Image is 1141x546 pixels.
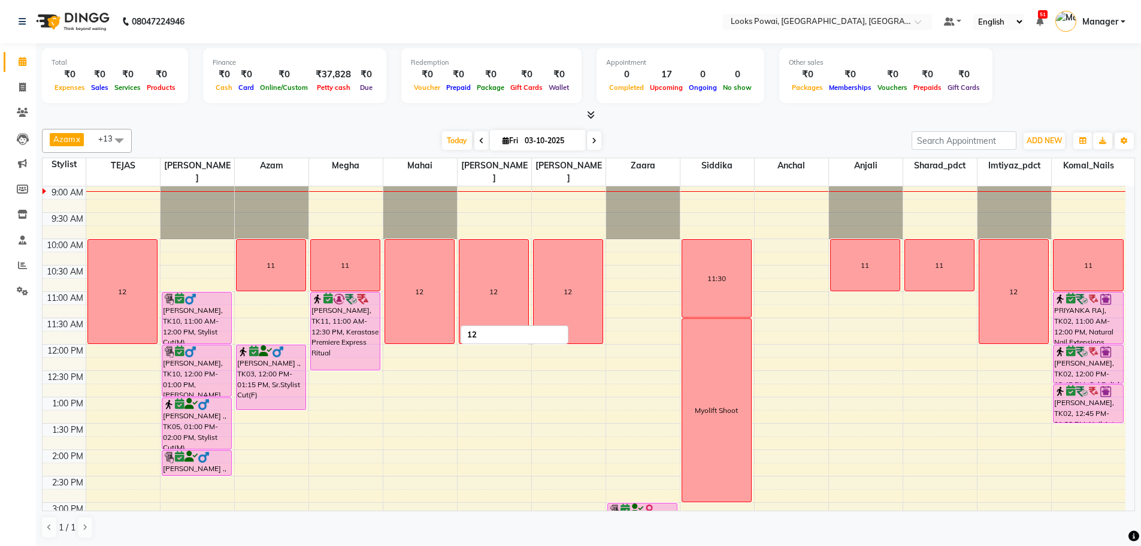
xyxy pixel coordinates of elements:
div: 9:30 AM [49,213,86,225]
div: ₹0 [52,68,88,82]
input: 2025-10-03 [521,132,581,150]
span: +13 [98,134,122,143]
span: Wallet [546,83,572,92]
span: Anjali [829,158,903,173]
div: Total [52,58,178,68]
span: Mahai [383,158,457,173]
span: Online/Custom [257,83,311,92]
div: 0 [720,68,755,82]
span: Voucher [411,83,443,92]
div: 12 [467,329,477,341]
div: [PERSON_NAME] ., TK03, 12:00 PM-01:15 PM, Sr.Stylist Cut(F) [237,345,306,409]
span: Sharad_pdct [903,158,977,173]
div: 11:30 AM [44,318,86,331]
span: Megha [309,158,383,173]
div: [PERSON_NAME], TK02, 12:00 PM-12:45 PM, Gel Polish Application [1054,345,1123,383]
div: [PERSON_NAME], TK10, 12:00 PM-01:00 PM, [PERSON_NAME] Trimming [162,345,232,396]
div: 3:00 PM [50,503,86,515]
div: ₹0 [874,68,910,82]
span: Prepaids [910,83,945,92]
span: Expenses [52,83,88,92]
div: ₹0 [257,68,311,82]
img: logo [31,5,113,38]
div: [PERSON_NAME], TK10, 11:00 AM-12:00 PM, Stylist Cut(M) [162,292,232,343]
div: 11 [341,260,349,271]
div: 1:30 PM [50,424,86,436]
div: [PERSON_NAME], TK02, 12:45 PM-01:30 PM, Nail Art Recruiter [1054,385,1123,423]
div: 11:00 AM [44,292,86,304]
div: 11 [935,260,943,271]
div: ₹0 [507,68,546,82]
div: ₹0 [826,68,874,82]
div: Stylist [43,158,86,171]
div: 12 [1009,286,1018,297]
div: 12:00 PM [45,345,86,357]
div: 11 [861,260,869,271]
span: [PERSON_NAME] [161,158,234,186]
div: ₹0 [213,68,235,82]
b: 08047224946 [132,5,184,38]
div: PRIYANKA RAJ, TK02, 11:00 AM-12:00 PM, Natural Nail Extensions [1054,292,1123,343]
span: Gift Cards [945,83,983,92]
div: Redemption [411,58,572,68]
span: No show [720,83,755,92]
div: ₹0 [474,68,507,82]
span: Due [357,83,376,92]
div: ₹0 [356,68,377,82]
div: Appointment [606,58,755,68]
span: Memberships [826,83,874,92]
span: Cash [213,83,235,92]
div: ₹0 [144,68,178,82]
span: Today [442,131,472,150]
span: 1 / 1 [59,521,75,534]
div: 10:30 AM [44,266,86,278]
div: Other sales [789,58,983,68]
div: 12:30 PM [45,371,86,384]
div: 9:00 AM [49,186,86,199]
div: Finance [213,58,377,68]
img: Manager [1055,11,1076,32]
div: [PERSON_NAME] ., TK05, 01:00 PM-02:00 PM, Stylist Cut(M) [162,398,232,449]
span: Sales [88,83,111,92]
div: ₹0 [910,68,945,82]
span: Ongoing [686,83,720,92]
div: ₹0 [443,68,474,82]
div: ₹0 [789,68,826,82]
span: Imtiyaz_pdct [977,158,1051,173]
span: zaara [606,158,680,173]
span: [PERSON_NAME] [532,158,606,186]
div: 12 [489,286,498,297]
div: 0 [606,68,647,82]
span: Vouchers [874,83,910,92]
div: 11 [267,260,275,271]
div: [PERSON_NAME], TK11, 11:00 AM-12:30 PM, Kerastase Premiere Express Ritual [311,292,380,370]
div: 12 [564,286,572,297]
div: ₹0 [235,68,257,82]
span: Upcoming [647,83,686,92]
span: Petty cash [314,83,353,92]
button: ADD NEW [1024,132,1065,149]
span: Package [474,83,507,92]
span: Siddika [680,158,754,173]
div: ₹0 [546,68,572,82]
div: ₹0 [945,68,983,82]
span: Products [144,83,178,92]
div: ₹37,828 [311,68,356,82]
span: Anchal [755,158,828,173]
span: Azam [235,158,308,173]
span: Services [111,83,144,92]
a: 51 [1036,16,1043,27]
div: 10:00 AM [44,239,86,252]
span: [PERSON_NAME] [458,158,531,186]
div: 1:00 PM [50,397,86,410]
div: ₹0 [111,68,144,82]
span: Azam [53,134,75,144]
div: [PERSON_NAME] ., TK05, 02:00 PM-02:30 PM, [PERSON_NAME]'s Premium Shave [162,451,232,475]
div: 11:30 [707,273,726,284]
div: ₹0 [88,68,111,82]
div: 2:00 PM [50,450,86,463]
div: 17 [647,68,686,82]
span: Manager [1082,16,1118,28]
input: Search Appointment [912,131,1016,150]
div: Myolift Shoot [695,405,738,416]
